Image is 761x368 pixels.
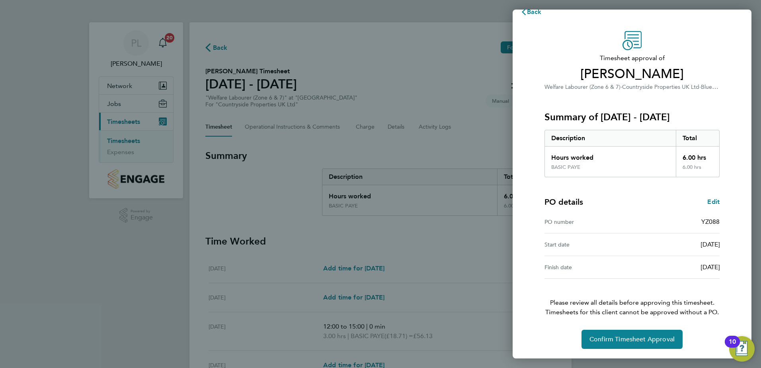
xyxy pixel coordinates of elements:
[513,4,550,20] button: Back
[707,198,720,206] span: Edit
[676,164,720,177] div: 6.00 hrs
[589,335,675,343] span: Confirm Timesheet Approval
[581,330,683,349] button: Confirm Timesheet Approval
[535,307,729,317] span: Timesheets for this client cannot be approved without a PO.
[544,66,720,82] span: [PERSON_NAME]
[621,84,622,90] span: ·
[544,130,720,177] div: Summary of 25 - 31 Aug 2025
[544,53,720,63] span: Timesheet approval of
[632,240,720,249] div: [DATE]
[701,218,720,225] span: YZ088
[545,130,676,146] div: Description
[729,342,736,352] div: 10
[676,147,720,164] div: 6.00 hrs
[544,84,621,90] span: Welfare Labourer (Zone 6 & 7)
[699,84,701,90] span: ·
[544,196,583,207] h4: PO details
[544,111,720,123] h3: Summary of [DATE] - [DATE]
[551,164,580,170] div: BASIC PAYE
[527,8,542,16] span: Back
[676,130,720,146] div: Total
[632,262,720,272] div: [DATE]
[707,197,720,207] a: Edit
[701,83,736,90] span: Bluehills Farm
[544,240,632,249] div: Start date
[544,217,632,227] div: PO number
[545,147,676,164] div: Hours worked
[544,262,632,272] div: Finish date
[622,84,699,90] span: Countryside Properties UK Ltd
[729,336,755,362] button: Open Resource Center, 10 new notifications
[535,279,729,317] p: Please review all details before approving this timesheet.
